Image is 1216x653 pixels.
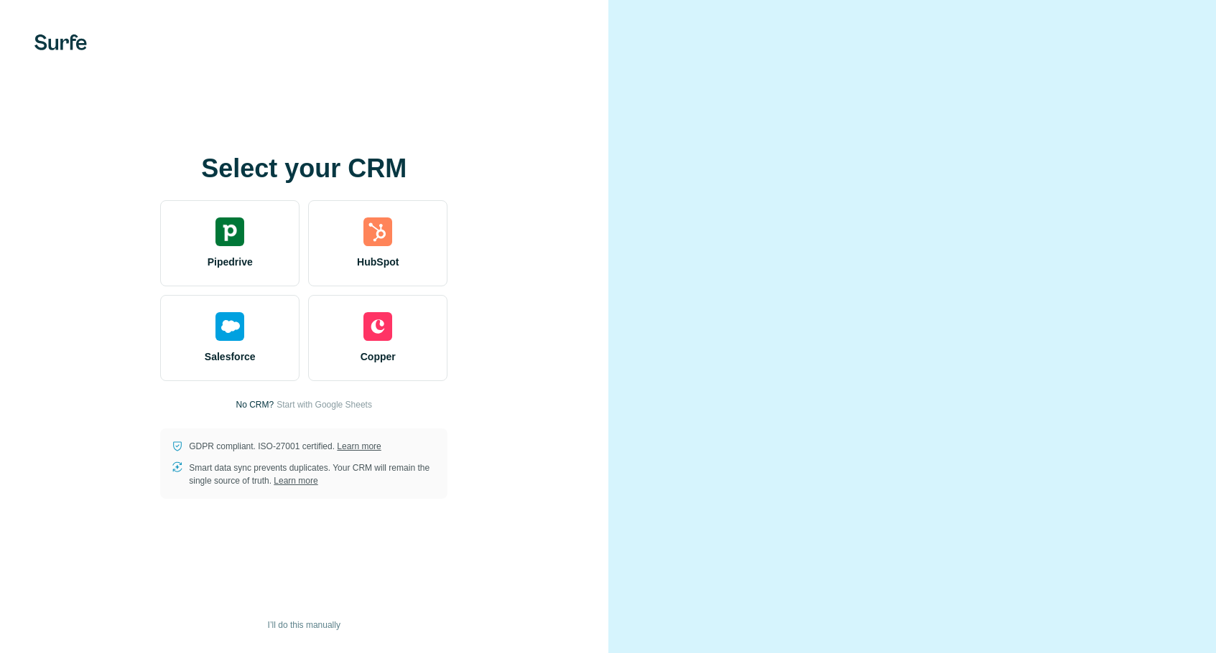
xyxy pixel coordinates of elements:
img: Surfe's logo [34,34,87,50]
img: copper's logo [363,312,392,341]
span: Pipedrive [208,255,253,269]
img: salesforce's logo [215,312,244,341]
button: Start with Google Sheets [277,398,372,411]
a: Learn more [274,476,317,486]
p: GDPR compliant. ISO-27001 certified. [189,440,381,453]
span: Salesforce [205,349,256,364]
span: Copper [361,349,396,364]
img: hubspot's logo [363,217,392,246]
h1: Select your CRM [160,154,447,183]
span: HubSpot [357,255,399,269]
a: Learn more [337,441,381,451]
p: No CRM? [236,398,274,411]
img: pipedrive's logo [215,217,244,246]
span: I’ll do this manually [268,619,340,631]
p: Smart data sync prevents duplicates. Your CRM will remain the single source of truth. [189,461,436,487]
button: I’ll do this manually [258,614,351,636]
